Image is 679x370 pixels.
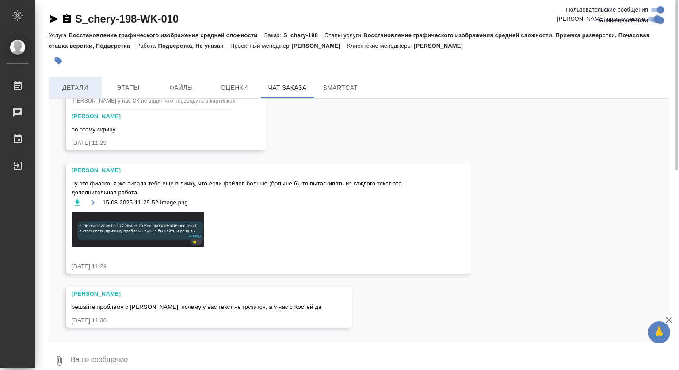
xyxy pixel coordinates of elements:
span: 15-08-2025-11-29-52-image.png [103,198,188,207]
div: [PERSON_NAME] [72,166,440,175]
div: [PERSON_NAME] [72,289,321,298]
span: решайте проблему с [PERSON_NAME], почему у вас текст не грузится, а у нас с Костей да [72,304,321,310]
p: Услуга [49,32,69,39]
span: 🙏 [652,323,667,342]
span: Пользовательские сообщения [566,5,648,14]
span: Детали [54,82,96,93]
p: Восстановление графического изображения средней сложности [69,32,264,39]
span: ну это фиаско. я же писала тебе еще в личку, что если файлов больше (больше 6), то вытаскивать из... [72,179,440,197]
p: [PERSON_NAME] [414,42,469,49]
span: [PERSON_NAME] у нас СК не видит что переводить в картинках [72,98,235,104]
p: Этапы услуги [324,32,363,39]
button: Скачать [72,197,83,208]
p: S_chery-198 [283,32,324,39]
span: Оценки [213,82,256,93]
div: [DATE] 11:29 [72,139,235,147]
p: Подверстка, Не указан [158,42,230,49]
p: Проектный менеджер [230,42,291,49]
span: Чат заказа [266,82,309,93]
p: Работа [137,42,158,49]
div: [PERSON_NAME] [72,112,235,121]
span: Файлы [160,82,202,93]
p: Заказ: [264,32,283,39]
button: Добавить тэг [49,51,68,70]
span: SmartCat [319,82,362,93]
img: 15-08-2025-11-29-52-image.png [72,212,204,247]
a: S_chery-198-WK-010 [75,13,179,25]
span: Этапы [107,82,149,93]
div: [DATE] 11:30 [72,316,321,325]
p: Клиентские менеджеры [347,42,414,49]
div: [DATE] 11:29 [72,262,440,271]
button: 🙏 [648,321,670,343]
span: Оповещения-логи [599,16,648,25]
button: Скопировать ссылку для ЯМессенджера [49,14,59,24]
span: по этому скрину [72,126,115,133]
span: [PERSON_NAME] детали заказа [557,15,645,23]
button: Открыть на драйве [87,197,98,208]
p: [PERSON_NAME] [291,42,347,49]
button: Скопировать ссылку [61,14,72,24]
